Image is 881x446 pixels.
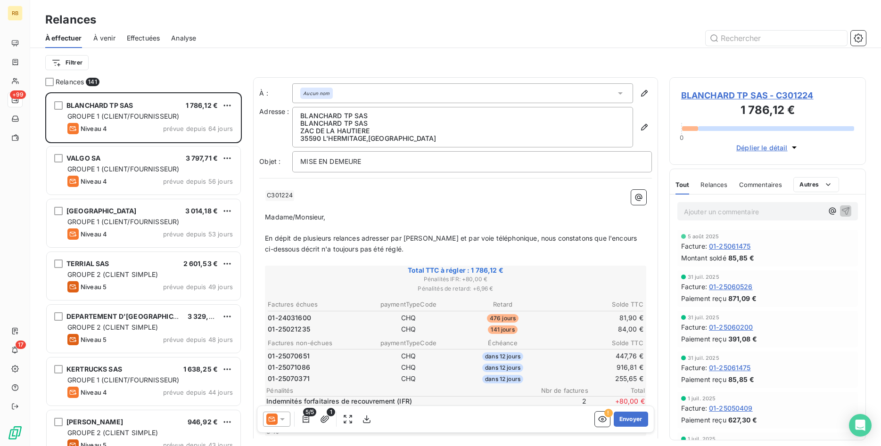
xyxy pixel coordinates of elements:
span: Facture : [681,322,707,332]
span: 1 juil. 2025 [688,436,716,442]
span: 85,85 € [728,374,754,384]
span: Déplier le détail [736,143,788,153]
span: Facture : [681,363,707,373]
span: Niveau 5 [81,283,107,291]
th: Retard [456,300,550,309]
td: 01-25070651 [267,351,361,361]
span: En dépit de plusieurs relances adresser par [PERSON_NAME] et par voie téléphonique, nous constato... [265,234,639,253]
span: Pénalités IFR : + 80,00 € [266,275,645,284]
span: prévue depuis 64 jours [163,125,233,132]
td: CHQ [362,362,455,373]
span: 1 juil. 2025 [688,396,716,401]
span: GROUPE 1 (CLIENT/FOURNISSEUR) [67,165,179,173]
h3: 1 786,12 € [681,102,854,121]
span: DEPARTEMENT D'[GEOGRAPHIC_DATA] [66,312,196,320]
span: 3 797,71 € [186,154,218,162]
span: prévue depuis 53 jours [163,230,233,238]
img: Logo LeanPay [8,425,23,440]
th: Factures non-échues [267,338,361,348]
th: paymentTypeCode [362,338,455,348]
span: 3 329,81 € [188,312,222,320]
span: BLANCHARD TP SAS [66,101,133,109]
button: Déplier le détail [733,142,802,153]
span: prévue depuis 56 jours [163,178,233,185]
span: 1 638,25 € [183,365,218,373]
em: Aucun nom [303,90,329,97]
p: 35590 L'HERMITAGE , [GEOGRAPHIC_DATA] [300,135,625,142]
td: 447,76 € [551,351,644,361]
div: Open Intercom Messenger [849,414,872,437]
span: TERRIAL SAS [66,259,109,268]
th: paymentTypeCode [362,300,455,309]
td: 81,90 € [551,313,644,323]
span: prévue depuis 49 jours [163,283,233,291]
button: Filtrer [45,55,89,70]
span: 01-25050409 [709,403,753,413]
span: GROUPE 2 (CLIENT SIMPLE) [67,270,158,278]
span: 85,85 € [728,253,754,263]
h3: Relances [45,11,96,28]
span: 5/5 [303,408,316,416]
span: C301224 [265,190,294,201]
span: GROUPE 1 (CLIENT/FOURNISSEUR) [67,218,179,226]
td: 01-25071086 [267,362,361,373]
span: 871,09 € [728,293,757,303]
span: Total [588,387,645,394]
span: prévue depuis 48 jours [163,336,233,343]
span: Commentaires [739,181,782,188]
th: Factures échues [267,300,361,309]
span: 627,30 € [728,415,757,425]
p: ZAC DE LA HAUTIERE [300,127,625,135]
span: À venir [93,33,115,43]
span: Paiement reçu [681,293,726,303]
span: Niveau 5 [81,336,107,343]
span: GROUPE 2 (CLIENT SIMPLE) [67,323,158,331]
span: Effectuées [127,33,160,43]
span: 1 786,12 € [186,101,218,109]
span: 31 juil. 2025 [688,274,719,280]
span: Paiement reçu [681,374,726,384]
span: 141 jours [488,325,517,334]
td: 916,81 € [551,362,644,373]
span: 3 014,18 € [185,207,218,215]
span: MISE EN DEMEURE [300,157,361,165]
span: 476 jours [487,314,519,323]
span: Paiement reçu [681,334,726,344]
th: Solde TTC [551,338,644,348]
label: À : [259,89,292,98]
span: 01-25061475 [709,363,751,373]
button: Autres [793,177,839,192]
span: KERTRUCKS SAS [66,365,122,373]
span: 946,92 € [188,418,218,426]
span: Analyse [171,33,196,43]
span: BLANCHARD TP SAS - C301224 [681,89,854,102]
span: Total TTC à régler : 1 786,12 € [266,266,645,275]
th: Solde TTC [551,300,644,309]
span: Pénalités de retard : + 6,96 € [266,284,645,293]
span: Niveau 4 [81,125,107,132]
span: Objet : [259,157,280,165]
span: 391,08 € [728,334,757,344]
td: CHQ [362,313,455,323]
span: 01-25021235 [268,324,310,334]
span: 31 juil. 2025 [688,315,719,320]
th: Échéance [456,338,550,348]
div: grid [45,92,242,446]
span: Niveau 4 [81,230,107,238]
span: Nbr de factures [532,387,588,394]
span: 01-25060200 [709,322,753,332]
span: 31 juil. 2025 [688,355,719,361]
a: +99 [8,92,22,107]
span: 01-24031600 [268,313,311,323]
span: + 80,00 € [588,397,645,415]
button: Envoyer [614,412,648,427]
span: dans 12 jours [482,352,523,361]
td: 84,00 € [551,324,644,334]
span: 01-25060526 [709,282,753,292]
span: VALGO SA [66,154,100,162]
span: Tout [675,181,690,188]
span: 01-25061475 [709,241,751,251]
span: GROUPE 1 (CLIENT/FOURNISSEUR) [67,376,179,384]
span: 2 [530,397,586,415]
span: 1 [327,408,335,416]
